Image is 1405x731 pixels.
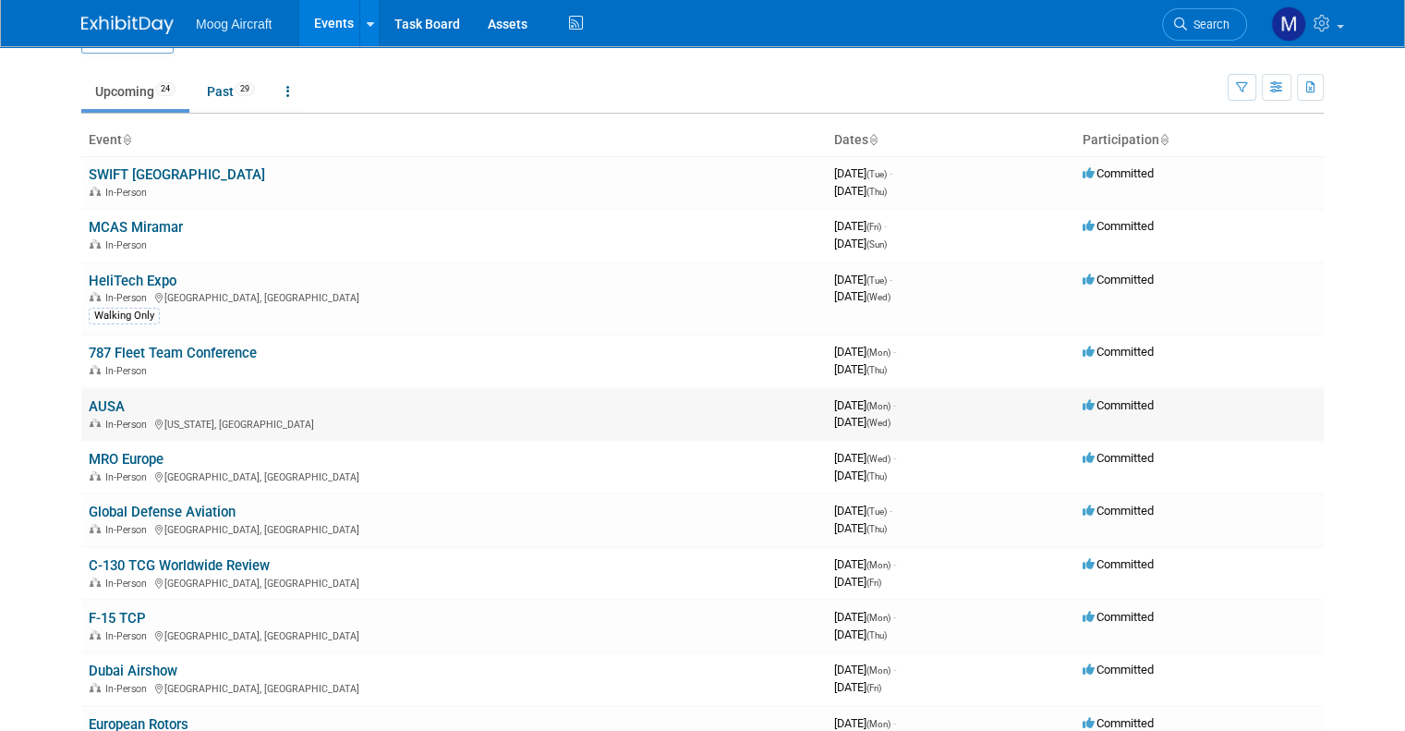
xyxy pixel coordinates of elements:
a: Global Defense Aviation [89,504,236,520]
span: [DATE] [834,469,887,482]
span: [DATE] [834,415,890,429]
a: MRO Europe [89,451,164,468]
span: [DATE] [834,504,892,518]
img: In-Person Event [90,239,101,249]
div: [GEOGRAPHIC_DATA], [GEOGRAPHIC_DATA] [89,680,819,695]
a: Sort by Event Name [122,132,131,147]
span: Committed [1083,273,1154,286]
span: Committed [1083,398,1154,412]
span: Committed [1083,610,1154,624]
a: Sort by Start Date [868,132,878,147]
span: [DATE] [834,557,896,571]
span: (Mon) [866,665,890,676]
div: [GEOGRAPHIC_DATA], [GEOGRAPHIC_DATA] [89,627,819,642]
span: (Thu) [866,365,887,375]
span: [DATE] [834,521,887,535]
span: (Mon) [866,401,890,411]
span: [DATE] [834,451,896,465]
span: (Mon) [866,347,890,358]
span: In-Person [105,365,152,377]
span: Committed [1083,345,1154,359]
a: HeliTech Expo [89,273,176,289]
span: (Fri) [866,683,881,693]
th: Participation [1075,125,1324,156]
a: Dubai Airshow [89,663,177,679]
span: 24 [155,82,176,96]
span: [DATE] [834,273,892,286]
span: (Tue) [866,506,887,517]
span: [DATE] [834,610,896,624]
span: - [893,451,896,465]
span: (Thu) [866,187,887,197]
span: - [893,557,896,571]
img: In-Person Event [90,419,101,428]
a: C-130 TCG Worldwide Review [89,557,270,574]
div: [GEOGRAPHIC_DATA], [GEOGRAPHIC_DATA] [89,521,819,536]
div: [US_STATE], [GEOGRAPHIC_DATA] [89,416,819,431]
span: - [893,610,896,624]
span: [DATE] [834,627,887,641]
span: [DATE] [834,345,896,359]
span: In-Person [105,683,152,695]
span: [DATE] [834,680,881,694]
span: - [884,219,887,233]
img: In-Person Event [90,365,101,374]
a: SWIFT [GEOGRAPHIC_DATA] [89,166,265,183]
div: [GEOGRAPHIC_DATA], [GEOGRAPHIC_DATA] [89,289,819,304]
span: [DATE] [834,575,881,589]
span: Search [1187,18,1229,31]
img: In-Person Event [90,630,101,640]
span: [DATE] [834,398,896,412]
span: (Mon) [866,560,890,570]
a: F-15 TCP [89,610,146,627]
span: (Thu) [866,471,887,481]
img: In-Person Event [90,187,101,196]
span: 29 [235,82,255,96]
span: (Fri) [866,578,881,588]
img: In-Person Event [90,578,101,587]
th: Event [81,125,827,156]
span: - [893,345,896,359]
span: (Wed) [866,418,890,428]
span: Committed [1083,166,1154,180]
a: Sort by Participation Type [1159,132,1169,147]
span: (Wed) [866,454,890,464]
span: - [893,716,896,730]
span: [DATE] [834,166,892,180]
img: Martha Johnson [1271,6,1306,42]
th: Dates [827,125,1075,156]
span: [DATE] [834,716,896,730]
span: Committed [1083,557,1154,571]
a: MCAS Miramar [89,219,183,236]
a: Upcoming24 [81,74,189,109]
a: Past29 [193,74,269,109]
span: In-Person [105,239,152,251]
img: In-Person Event [90,524,101,533]
div: [GEOGRAPHIC_DATA], [GEOGRAPHIC_DATA] [89,575,819,590]
span: Committed [1083,219,1154,233]
div: Walking Only [89,308,160,324]
span: - [893,663,896,676]
img: In-Person Event [90,471,101,481]
span: In-Person [105,419,152,431]
a: AUSA [89,398,125,415]
a: Search [1162,8,1247,41]
span: In-Person [105,524,152,536]
span: Committed [1083,451,1154,465]
span: Committed [1083,663,1154,676]
span: [DATE] [834,289,890,303]
span: (Thu) [866,630,887,640]
img: ExhibitDay [81,16,174,34]
span: - [890,504,892,518]
span: In-Person [105,471,152,483]
span: (Tue) [866,169,887,179]
span: [DATE] [834,237,887,250]
span: (Wed) [866,292,890,302]
div: [GEOGRAPHIC_DATA], [GEOGRAPHIC_DATA] [89,469,819,483]
span: (Mon) [866,719,890,729]
img: In-Person Event [90,292,101,301]
span: [DATE] [834,184,887,198]
span: In-Person [105,630,152,642]
span: (Mon) [866,613,890,623]
span: In-Person [105,578,152,590]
